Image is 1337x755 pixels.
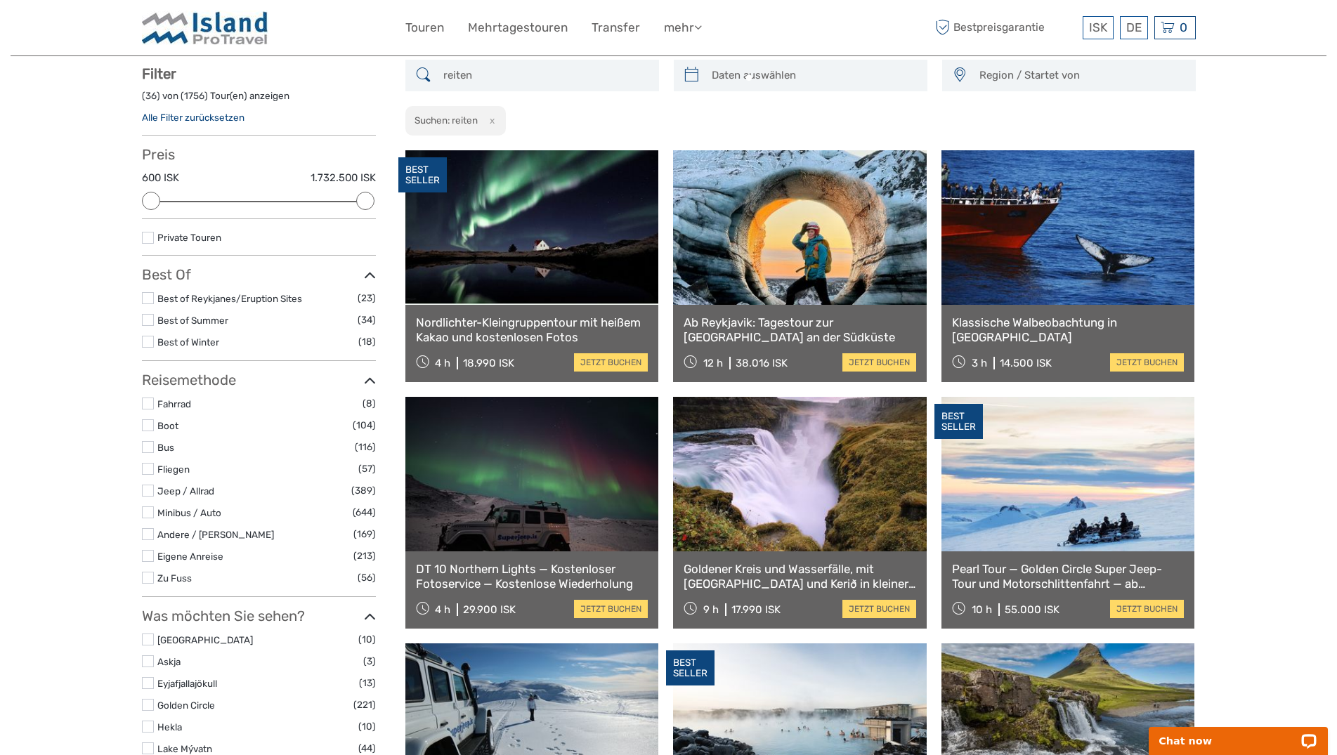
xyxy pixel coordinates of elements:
a: Minibus / Auto [157,507,221,518]
div: DE [1120,16,1148,39]
h2: Suchen: reiten [415,114,478,126]
span: (10) [358,631,376,648]
span: (13) [359,675,376,691]
a: Nordlichter-Kleingruppentour mit heißem Kakao und kostenlosen Fotos [416,315,648,344]
div: BEST SELLER [398,157,447,192]
span: 10 h [972,603,992,616]
iframe: LiveChat chat widget [1140,711,1337,755]
a: jetzt buchen [842,353,916,372]
a: Best of Reykjanes/Eruption Sites [157,293,302,304]
span: (18) [358,334,376,350]
a: Best of Winter [157,336,219,348]
span: (644) [353,504,376,520]
a: Pearl Tour — Golden Circle Super Jeep-Tour und Motorschlittenfahrt — ab [GEOGRAPHIC_DATA] [952,562,1185,591]
span: ISK [1089,20,1107,34]
span: 3 h [972,357,987,369]
a: Andere / [PERSON_NAME] [157,529,274,540]
a: Zu Fuss [157,572,192,584]
label: 1756 [184,89,204,103]
span: (104) [353,417,376,433]
input: Daten auswählen [706,63,920,88]
strong: Filter [142,65,176,82]
a: Bus [157,442,174,453]
a: jetzt buchen [574,600,648,618]
span: (116) [355,439,376,455]
div: 29.900 ISK [463,603,516,616]
a: Transfer [592,18,640,38]
h3: Best Of [142,266,376,283]
a: jetzt buchen [842,600,916,618]
span: (221) [353,697,376,713]
a: [GEOGRAPHIC_DATA] [157,634,253,645]
div: 17.990 ISK [731,603,781,616]
span: (57) [358,461,376,477]
a: Eigene Anreise [157,551,223,562]
a: Fliegen [157,464,190,475]
button: Region / Startet von [973,64,1189,87]
a: jetzt buchen [1110,353,1184,372]
h3: Reisemethode [142,372,376,388]
span: (10) [358,718,376,735]
a: Fahrrad [157,398,191,409]
button: x [480,113,499,128]
a: Jeep / Allrad [157,485,214,497]
span: 12 h [703,357,723,369]
span: (8) [363,395,376,412]
img: Iceland ProTravel [142,11,268,45]
span: (169) [353,526,376,542]
div: BEST SELLER [666,650,715,685]
input: SUCHEN [438,63,652,88]
span: 4 h [435,603,450,616]
div: ( ) von ( ) Tour(en) anzeigen [142,89,376,111]
a: Mehrtagestouren [468,18,568,38]
div: 18.990 ISK [463,357,514,369]
span: (213) [353,548,376,564]
a: Ab Reykjavik: Tagestour zur [GEOGRAPHIC_DATA] an der Südküste [684,315,916,344]
span: Bestpreisgarantie [932,16,1079,39]
a: Alle Filter zurücksetzen [142,112,244,123]
h3: Was möchten Sie sehen? [142,608,376,624]
span: 4 h [435,357,450,369]
span: (34) [358,312,376,328]
span: 9 h [703,603,719,616]
div: BEST SELLER [934,404,983,439]
h3: Preis [142,146,376,163]
span: (23) [358,290,376,306]
a: mehr [664,18,702,38]
div: 14.500 ISK [1000,357,1052,369]
span: (3) [363,653,376,669]
a: Boot [157,420,178,431]
a: Askja [157,656,181,667]
a: Touren [405,18,444,38]
div: 38.016 ISK [736,357,788,369]
a: Best of Summer [157,315,228,326]
label: 1.732.500 ISK [311,171,376,185]
span: (56) [358,570,376,586]
label: 36 [145,89,157,103]
span: (389) [351,482,376,499]
a: Golden Circle [157,700,215,711]
a: DT 10 Northern Lights — Kostenloser Fotoservice — Kostenlose Wiederholung [416,562,648,591]
a: Hekla [157,721,182,733]
a: Private Touren [157,232,221,243]
div: 55.000 ISK [1005,603,1059,616]
label: 600 ISK [142,171,179,185]
a: jetzt buchen [1110,600,1184,618]
a: jetzt buchen [574,353,648,372]
span: 0 [1178,20,1189,34]
a: Klassische Walbeobachtung in [GEOGRAPHIC_DATA] [952,315,1185,344]
a: Eyjafjallajökull [157,678,217,689]
a: Lake Mývatn [157,743,212,754]
a: Goldener Kreis und Wasserfälle, mit [GEOGRAPHIC_DATA] und Kerið in kleiner Gruppe [684,562,916,591]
